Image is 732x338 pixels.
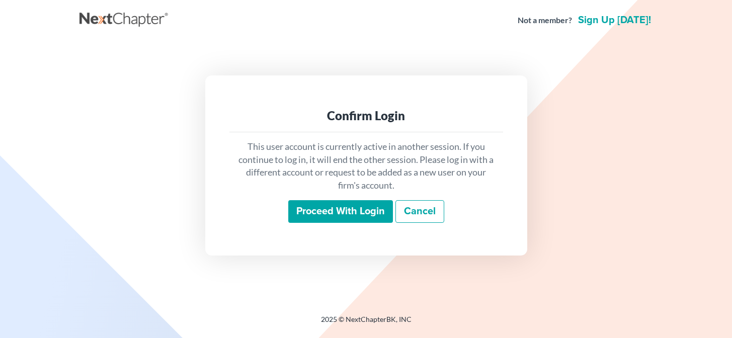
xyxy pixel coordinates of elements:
a: Sign up [DATE]! [576,15,653,25]
div: 2025 © NextChapterBK, INC [79,314,653,332]
div: Confirm Login [237,108,495,124]
strong: Not a member? [518,15,572,26]
a: Cancel [395,200,444,223]
p: This user account is currently active in another session. If you continue to log in, it will end ... [237,140,495,192]
input: Proceed with login [288,200,393,223]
